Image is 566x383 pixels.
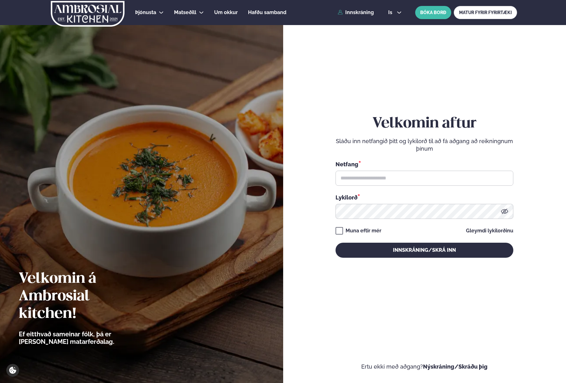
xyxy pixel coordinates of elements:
button: is [383,10,407,15]
a: Hafðu samband [248,9,286,16]
a: MATUR FYRIR FYRIRTÆKI [454,6,517,19]
p: Sláðu inn netfangið þitt og lykilorð til að fá aðgang að reikningnum þínum [336,137,513,153]
span: Þjónusta [135,9,156,15]
span: is [388,10,394,15]
a: Matseðill [174,9,196,16]
a: Um okkur [214,9,238,16]
a: Innskráning [338,10,374,15]
button: Innskráning/Skrá inn [336,243,513,258]
div: Netfang [336,160,513,168]
span: Matseðill [174,9,196,15]
a: Nýskráning/Skráðu þig [423,363,488,370]
h2: Velkomin á Ambrosial kitchen! [19,270,149,323]
h2: Velkomin aftur [336,115,513,132]
span: Um okkur [214,9,238,15]
a: Cookie settings [6,364,19,377]
p: Ef eitthvað sameinar fólk, þá er [PERSON_NAME] matarferðalag. [19,330,149,345]
button: BÓKA BORÐ [415,6,451,19]
img: logo [50,1,125,27]
span: Hafðu samband [248,9,286,15]
a: Þjónusta [135,9,156,16]
div: Lykilorð [336,193,513,201]
p: Ertu ekki með aðgang? [302,363,547,370]
a: Gleymdi lykilorðinu [466,228,513,233]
